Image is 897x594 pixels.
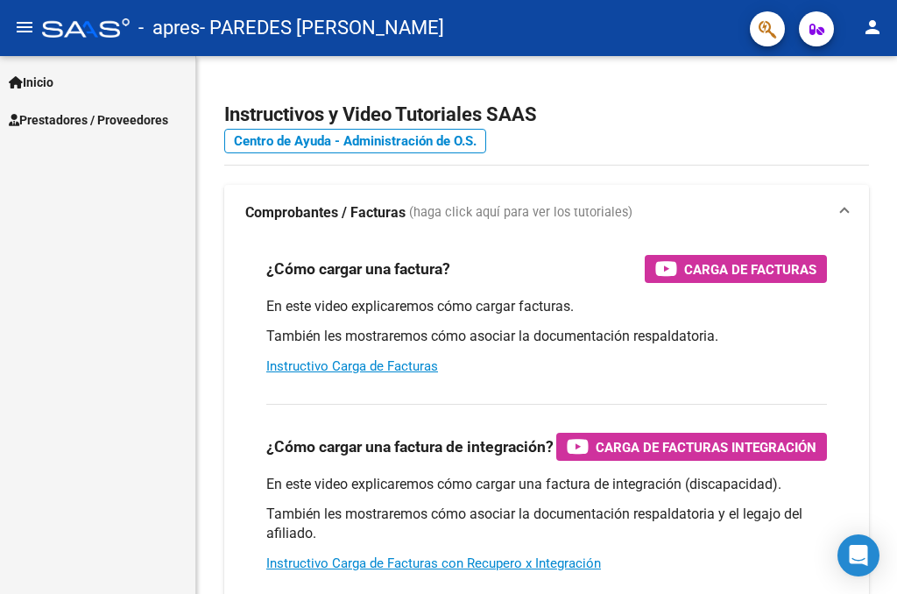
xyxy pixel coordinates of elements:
[409,203,632,223] span: (haga click aquí para ver los tutoriales)
[224,185,869,241] mat-expansion-panel-header: Comprobantes / Facturas (haga click aquí para ver los tutoriales)
[645,255,827,283] button: Carga de Facturas
[556,433,827,461] button: Carga de Facturas Integración
[224,129,486,153] a: Centro de Ayuda - Administración de O.S.
[837,534,879,576] div: Open Intercom Messenger
[862,17,883,38] mat-icon: person
[245,203,406,223] strong: Comprobantes / Facturas
[14,17,35,38] mat-icon: menu
[266,505,827,543] p: También les mostraremos cómo asociar la documentación respaldatoria y el legajo del afiliado.
[266,435,554,459] h3: ¿Cómo cargar una factura de integración?
[596,436,816,458] span: Carga de Facturas Integración
[266,555,601,571] a: Instructivo Carga de Facturas con Recupero x Integración
[266,257,450,281] h3: ¿Cómo cargar una factura?
[224,98,869,131] h2: Instructivos y Video Tutoriales SAAS
[9,110,168,130] span: Prestadores / Proveedores
[266,327,827,346] p: También les mostraremos cómo asociar la documentación respaldatoria.
[266,475,827,494] p: En este video explicaremos cómo cargar una factura de integración (discapacidad).
[684,258,816,280] span: Carga de Facturas
[266,358,438,374] a: Instructivo Carga de Facturas
[200,9,444,47] span: - PAREDES [PERSON_NAME]
[138,9,200,47] span: - apres
[9,73,53,92] span: Inicio
[266,297,827,316] p: En este video explicaremos cómo cargar facturas.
